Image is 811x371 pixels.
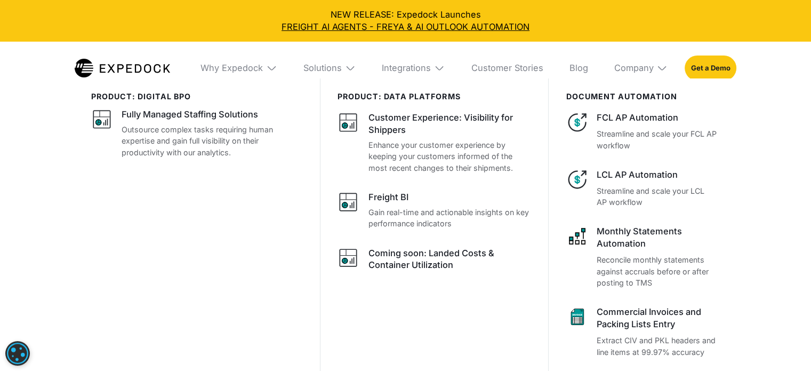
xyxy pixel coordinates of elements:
p: Outsource complex tasks requiring human expertise and gain full visibility on their productivity ... [122,124,302,158]
p: Reconcile monthly statements against accruals before or after posting to TMS [597,254,720,288]
a: Get a Demo [685,56,736,81]
div: PRODUCT: data platforms [338,92,531,101]
a: Coming soon: Landed Costs & Container Utilization [338,247,531,275]
a: Blog [560,42,597,94]
iframe: Chat Widget [758,320,811,371]
p: Gain real-time and actionable insights on key performance indicators [368,207,531,230]
a: LCL AP AutomationStreamline and scale your LCL AP workflow [566,169,720,208]
p: Streamline and scale your FCL AP workflow [597,128,720,151]
div: Company [605,42,676,94]
div: Monthly Statements Automation [597,225,720,250]
a: FREIGHT AI AGENTS - FREYA & AI OUTLOOK AUTOMATION [9,21,802,33]
div: Why Expedock [192,42,286,94]
div: Customer Experience: Visibility for Shippers [368,112,531,136]
div: NEW RELEASE: Expedock Launches [9,9,802,33]
div: Fully Managed Staffing Solutions [122,108,258,121]
div: FCL AP Automation [597,112,720,124]
div: product: digital bpo [91,92,302,101]
a: FCL AP AutomationStreamline and scale your FCL AP workflow [566,112,720,151]
div: Integrations [382,62,431,73]
a: Commercial Invoices and Packing Lists EntryExtract CIV and PKL headers and line items at 99.97% a... [566,306,720,358]
p: Enhance your customer experience by keeping your customers informed of the most recent changes to... [368,139,531,173]
div: Integrations [373,42,454,94]
a: Freight BIGain real-time and actionable insights on key performance indicators [338,191,531,230]
div: Solutions [294,42,364,94]
a: Monthly Statements AutomationReconcile monthly statements against accruals before or after postin... [566,225,720,288]
p: Extract CIV and PKL headers and line items at 99.97% accuracy [597,335,720,358]
div: Why Expedock [200,62,263,73]
a: Customer Experience: Visibility for ShippersEnhance your customer experience by keeping your cust... [338,112,531,173]
div: Widget de chat [758,320,811,371]
p: Streamline and scale your LCL AP workflow [597,185,720,208]
div: Coming soon: Landed Costs & Container Utilization [368,247,531,272]
div: document automation [566,92,720,101]
div: Freight BI [368,191,408,203]
a: Customer Stories [462,42,552,94]
div: Commercial Invoices and Packing Lists Entry [597,306,720,330]
div: Solutions [303,62,342,73]
a: Fully Managed Staffing SolutionsOutsource complex tasks requiring human expertise and gain full v... [91,108,302,158]
div: LCL AP Automation [597,169,720,181]
div: Company [614,62,653,73]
